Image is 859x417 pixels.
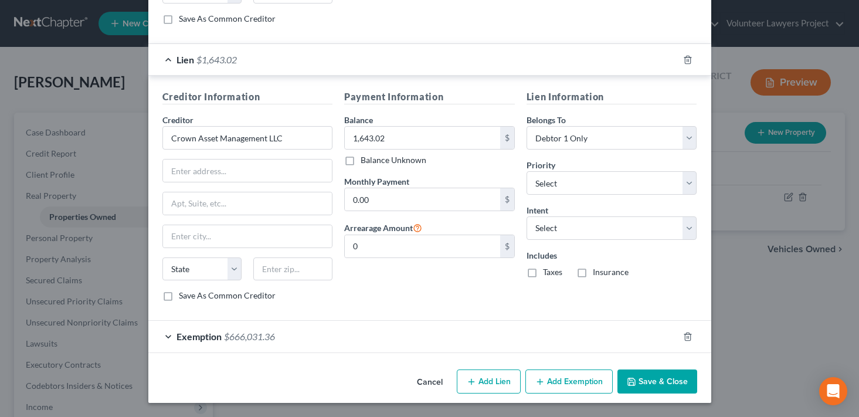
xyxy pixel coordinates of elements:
[527,249,697,262] label: Includes
[593,266,629,278] label: Insurance
[176,54,194,65] span: Lien
[344,114,373,126] label: Balance
[819,377,847,405] div: Open Intercom Messenger
[527,90,697,104] h5: Lien Information
[163,192,332,215] input: Apt, Suite, etc...
[527,160,555,170] span: Priority
[345,188,500,211] input: 0.00
[457,369,521,394] button: Add Lien
[527,204,548,216] label: Intent
[224,331,275,342] span: $666,031.36
[344,90,515,104] h5: Payment Information
[179,13,276,25] label: Save As Common Creditor
[163,225,332,248] input: Enter city...
[253,257,332,281] input: Enter zip...
[500,235,514,257] div: $
[344,221,422,235] label: Arrearage Amount
[543,266,562,278] label: Taxes
[361,154,426,166] label: Balance Unknown
[162,90,333,104] h5: Creditor Information
[617,369,697,394] button: Save & Close
[196,54,237,65] span: $1,643.02
[344,175,409,188] label: Monthly Payment
[527,115,566,125] span: Belongs To
[179,290,276,301] label: Save As Common Creditor
[345,235,500,257] input: 0.00
[162,115,193,125] span: Creditor
[500,188,514,211] div: $
[176,331,222,342] span: Exemption
[162,126,333,150] input: Search creditor by name...
[500,127,514,149] div: $
[525,369,613,394] button: Add Exemption
[345,127,500,149] input: 0.00
[408,371,452,394] button: Cancel
[163,160,332,182] input: Enter address...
